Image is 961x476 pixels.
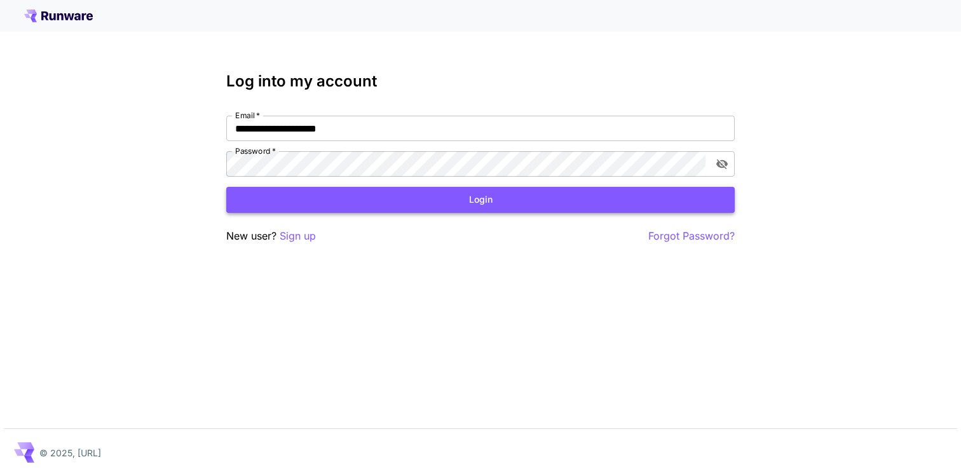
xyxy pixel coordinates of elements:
[39,446,101,459] p: © 2025, [URL]
[226,228,316,244] p: New user?
[711,153,733,175] button: toggle password visibility
[648,228,735,244] button: Forgot Password?
[235,110,260,121] label: Email
[226,187,735,213] button: Login
[235,146,276,156] label: Password
[226,72,735,90] h3: Log into my account
[280,228,316,244] button: Sign up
